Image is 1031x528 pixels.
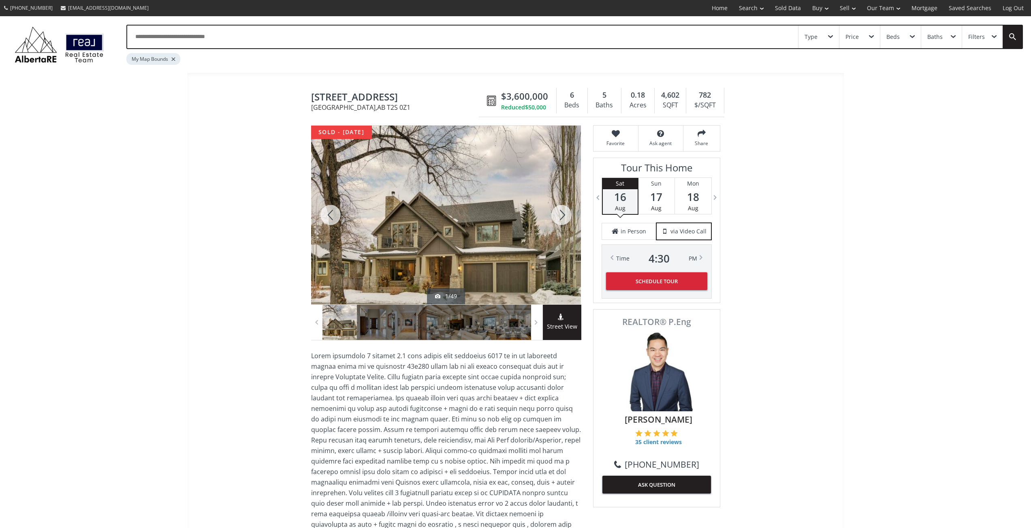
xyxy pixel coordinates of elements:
[311,126,372,139] div: sold - [DATE]
[603,178,638,189] div: Sat
[616,253,697,264] div: Time PM
[11,24,108,65] img: Logo
[10,4,53,11] span: [PHONE_NUMBER]
[649,253,670,264] span: 4 : 30
[635,430,643,437] img: 1 of 5 stars
[662,430,669,437] img: 4 of 5 stars
[845,34,859,40] div: Price
[886,34,900,40] div: Beds
[57,0,153,15] a: [EMAIL_ADDRESS][DOMAIN_NAME]
[501,90,548,103] span: $3,600,000
[311,104,483,111] span: [GEOGRAPHIC_DATA] , AB T2S 0Z1
[602,318,711,326] span: REALTOR® P.Eng
[927,34,943,40] div: Baths
[805,34,818,40] div: Type
[615,204,625,212] span: Aug
[638,178,675,189] div: Sun
[501,103,548,111] div: Reduced
[659,99,682,111] div: SQFT
[592,90,617,100] div: 5
[625,90,650,100] div: 0.18
[592,99,617,111] div: Baths
[675,178,711,189] div: Mon
[126,53,180,65] div: My Map Bounds
[68,4,149,11] span: [EMAIL_ADDRESS][DOMAIN_NAME]
[311,92,483,104] span: 1231 Riverdale Avenue SW
[687,140,716,147] span: Share
[602,162,712,177] h3: Tour This Home
[435,292,457,300] div: 1/49
[653,430,660,437] img: 3 of 5 stars
[614,458,699,470] a: [PHONE_NUMBER]
[690,99,719,111] div: $/SQFT
[670,227,707,235] span: via Video Call
[625,99,650,111] div: Acres
[688,204,698,212] span: Aug
[644,430,651,437] img: 2 of 5 stars
[606,272,707,290] button: Schedule Tour
[543,322,581,331] span: Street View
[606,413,711,425] span: [PERSON_NAME]
[670,430,678,437] img: 5 of 5 stars
[968,34,985,40] div: Filters
[661,90,679,100] span: 4,602
[621,227,646,235] span: in Person
[598,140,634,147] span: Favorite
[690,90,719,100] div: 782
[643,140,679,147] span: Ask agent
[525,103,546,111] span: $50,000
[561,99,583,111] div: Beds
[638,191,675,203] span: 17
[602,476,711,494] button: ASK QUESTION
[561,90,583,100] div: 6
[616,330,697,411] img: Photo of Colin Woo
[675,191,711,203] span: 18
[311,126,581,304] div: 1231 Riverdale Avenue SW Calgary, AB T2S 0Z1 - Photo 1 of 49
[603,191,638,203] span: 16
[635,438,682,446] span: 35 client reviews
[651,204,662,212] span: Aug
